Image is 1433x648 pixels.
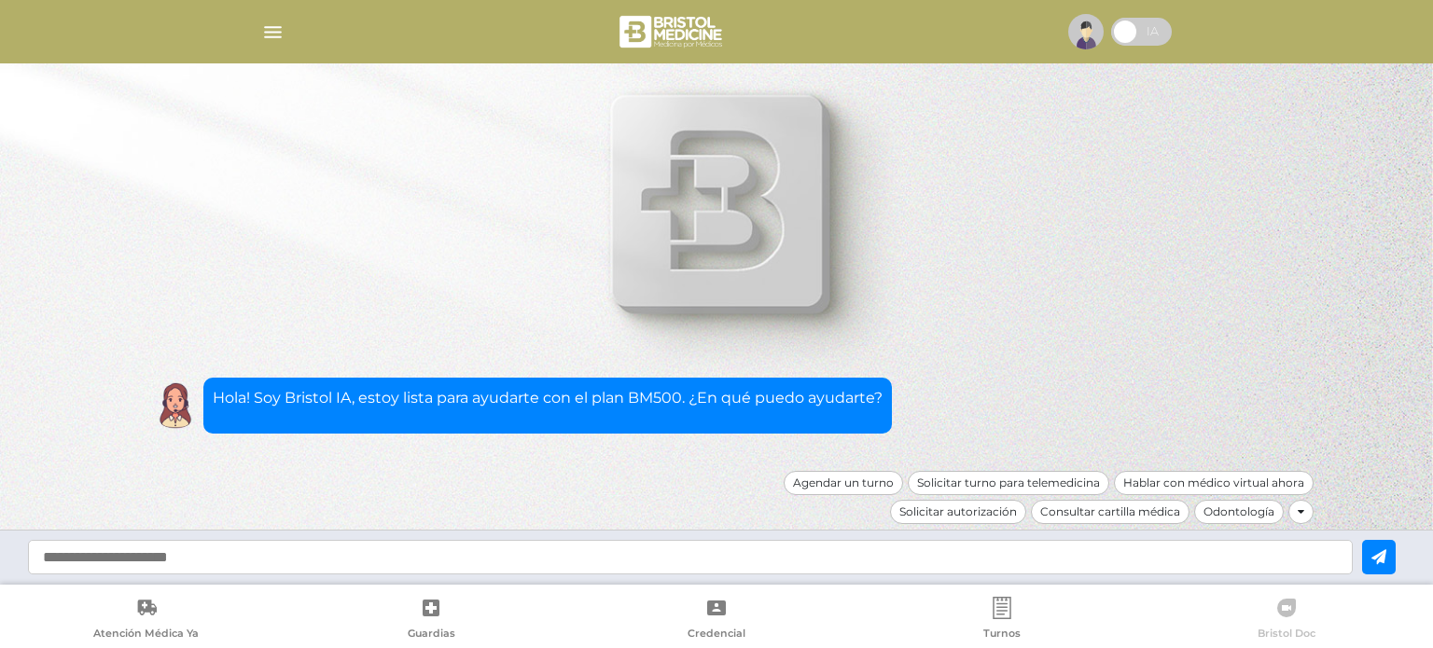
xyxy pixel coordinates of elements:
[983,627,1021,643] span: Turnos
[859,597,1145,644] a: Turnos
[688,627,745,643] span: Credencial
[784,471,903,495] div: Agendar un turno
[908,471,1109,495] div: Solicitar turno para telemedicina
[289,597,575,644] a: Guardias
[152,382,199,429] img: Cober IA
[1258,627,1315,643] span: Bristol Doc
[1031,500,1190,524] div: Consultar cartilla médica
[1194,500,1284,524] div: Odontología
[408,627,455,643] span: Guardias
[4,597,289,644] a: Atención Médica Ya
[617,9,728,54] img: bristol-medicine-blanco.png
[1068,14,1104,49] img: profile-placeholder.svg
[1114,471,1314,495] div: Hablar con médico virtual ahora
[261,21,285,44] img: Cober_menu-lines-white.svg
[93,627,199,643] span: Atención Médica Ya
[213,387,883,409] p: Hola! Soy Bristol IA, estoy lista para ayudarte con el plan BM500. ¿En qué puedo ayudarte?
[890,500,1026,524] div: Solicitar autorización
[1144,597,1429,644] a: Bristol Doc
[574,597,859,644] a: Credencial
